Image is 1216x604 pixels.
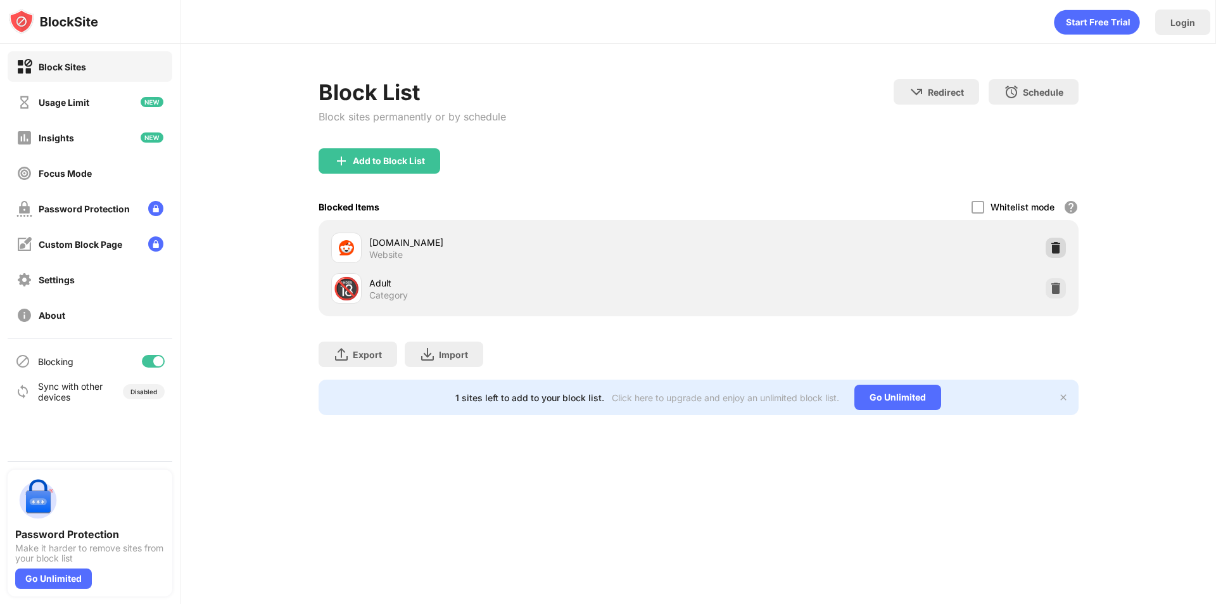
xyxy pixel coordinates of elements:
[15,528,165,541] div: Password Protection
[15,354,30,369] img: blocking-icon.svg
[333,276,360,302] div: 🔞
[15,569,92,589] div: Go Unlimited
[16,130,32,146] img: insights-off.svg
[9,9,98,34] img: logo-blocksite.svg
[39,132,74,143] div: Insights
[353,156,425,166] div: Add to Block List
[141,132,163,143] img: new-icon.svg
[928,87,964,98] div: Redirect
[38,356,73,367] div: Blocking
[15,477,61,523] img: push-password-protection.svg
[130,388,157,395] div: Disabled
[38,381,103,402] div: Sync with other devices
[319,110,506,123] div: Block sites permanently or by schedule
[319,79,506,105] div: Block List
[991,202,1054,212] div: Whitelist mode
[148,236,163,252] img: lock-menu.svg
[39,61,86,72] div: Block Sites
[369,290,408,301] div: Category
[369,276,699,290] div: Adult
[15,543,165,563] div: Make it harder to remove sites from your block list
[39,97,89,108] div: Usage Limit
[854,385,941,410] div: Go Unlimited
[16,94,32,110] img: time-usage-off.svg
[16,307,32,323] img: about-off.svg
[15,384,30,399] img: sync-icon.svg
[369,236,699,249] div: [DOMAIN_NAME]
[1058,392,1068,402] img: x-button.svg
[319,202,379,212] div: Blocked Items
[353,349,382,360] div: Export
[16,165,32,181] img: focus-off.svg
[16,59,32,75] img: block-on.svg
[16,236,32,252] img: customize-block-page-off.svg
[439,349,468,360] div: Import
[1023,87,1063,98] div: Schedule
[612,392,839,403] div: Click here to upgrade and enjoy an unlimited block list.
[1170,17,1195,28] div: Login
[39,274,75,285] div: Settings
[141,97,163,107] img: new-icon.svg
[339,240,354,255] img: favicons
[39,203,130,214] div: Password Protection
[39,168,92,179] div: Focus Mode
[39,310,65,321] div: About
[369,249,403,260] div: Website
[148,201,163,216] img: lock-menu.svg
[455,392,604,403] div: 1 sites left to add to your block list.
[39,239,122,250] div: Custom Block Page
[16,201,32,217] img: password-protection-off.svg
[1054,10,1140,35] div: animation
[16,272,32,288] img: settings-off.svg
